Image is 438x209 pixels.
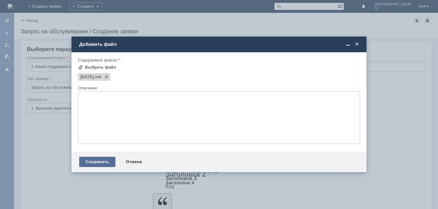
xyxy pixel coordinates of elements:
[78,58,359,62] div: Содержимое файла
[80,74,94,79] span: 08.10.2025.mxl
[3,3,94,13] div: прошу удалить отложенные [PERSON_NAME], спасибо
[354,41,360,47] span: Закрыть
[78,86,359,90] div: Описание
[79,41,360,47] div: Добавить файл
[85,65,116,70] div: Выбрать файл
[94,74,101,79] span: 08.10.2025.mxl
[345,41,351,47] span: Свернуть (Ctrl + M)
